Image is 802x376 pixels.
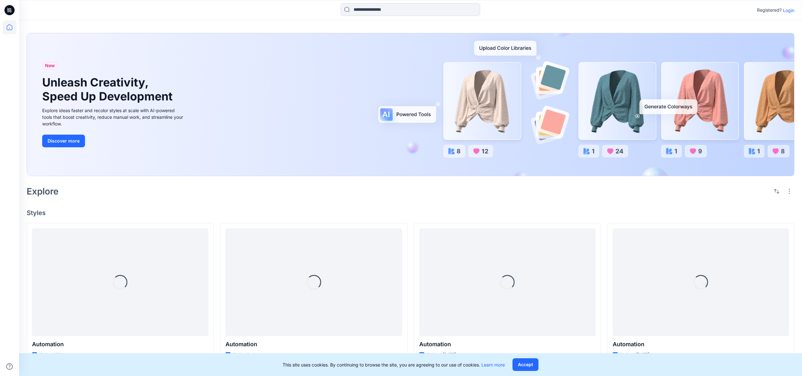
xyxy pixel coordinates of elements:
button: Discover more [42,135,85,147]
p: Automation [613,340,789,349]
h4: Styles [27,209,794,217]
button: Accept [512,358,538,371]
div: Explore ideas faster and recolor styles at scale with AI-powered tools that boost creativity, red... [42,107,185,127]
a: Discover more [42,135,185,147]
p: Registered? [757,6,782,14]
p: Updated [DATE] [427,351,456,358]
a: Learn more [481,362,505,367]
p: Automation [419,340,596,349]
p: Login [783,7,794,14]
p: Updated [DATE] [620,351,649,358]
h1: Unleash Creativity, Speed Up Development [42,76,175,103]
p: Automation [225,340,402,349]
p: Updated 3 hours ago [40,351,78,358]
h2: Explore [27,186,59,196]
p: This site uses cookies. By continuing to browse the site, you are agreeing to our use of cookies. [283,361,505,368]
p: Automation [32,340,208,349]
span: New [45,62,55,69]
p: Updated a day ago [233,351,267,358]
